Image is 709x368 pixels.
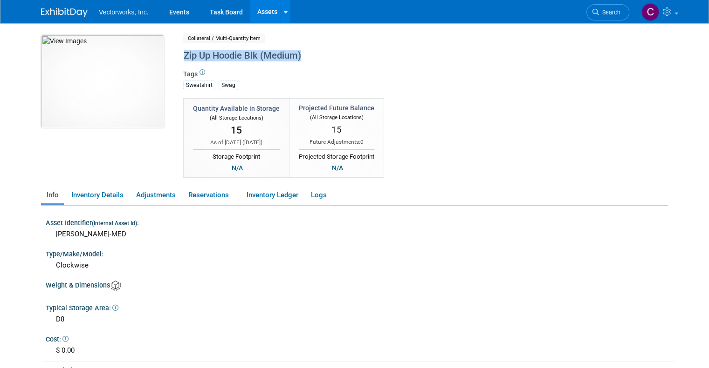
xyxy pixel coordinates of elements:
div: $ 0.00 [53,343,668,358]
div: N/A [329,163,346,173]
div: Cost: [46,332,675,344]
a: Inventory Details [66,187,129,203]
div: [PERSON_NAME]-MED [53,227,668,241]
div: Sweatshirt [183,80,215,90]
div: Swag [219,80,238,90]
div: As of [DATE] ( ) [193,139,280,147]
span: Search [599,9,620,16]
a: Adjustments [131,187,181,203]
div: Zip Up Hoodie Blk (Medium) [180,47,597,64]
span: 0 [360,139,364,145]
span: Vectorworks, Inc. [99,8,149,16]
span: 15 [331,124,342,135]
div: (All Storage Locations) [299,113,374,121]
small: (Internal Asset Id) [92,220,137,227]
div: Quantity Available in Storage [193,104,280,113]
div: Clockwise [53,258,668,273]
div: Tags [183,69,597,96]
img: Choi-Ha Luu [641,3,659,21]
div: Storage Footprint [193,149,280,161]
a: Info [41,187,64,203]
img: View Images [41,35,164,128]
div: Future Adjustments: [299,138,374,146]
span: Typical Storage Area: [46,304,118,312]
img: Asset Weight and Dimensions [111,281,121,291]
a: Inventory Ledger [241,187,303,203]
a: Search [586,4,629,20]
a: Logs [305,187,332,203]
a: Reservations [183,187,239,203]
div: N/A [229,163,246,173]
span: Collateral / Multi-Quantity Item [183,33,265,43]
img: ExhibitDay [41,8,88,17]
div: (All Storage Locations) [193,113,280,122]
div: Projected Storage Footprint [299,149,374,161]
div: D8 [53,312,668,327]
div: Projected Future Balance [299,103,374,113]
span: 15 [231,125,242,136]
div: Type/Make/Model: [46,247,675,259]
div: Asset Identifier : [46,216,675,227]
div: Weight & Dimensions [46,278,675,291]
span: [DATE] [244,139,261,146]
